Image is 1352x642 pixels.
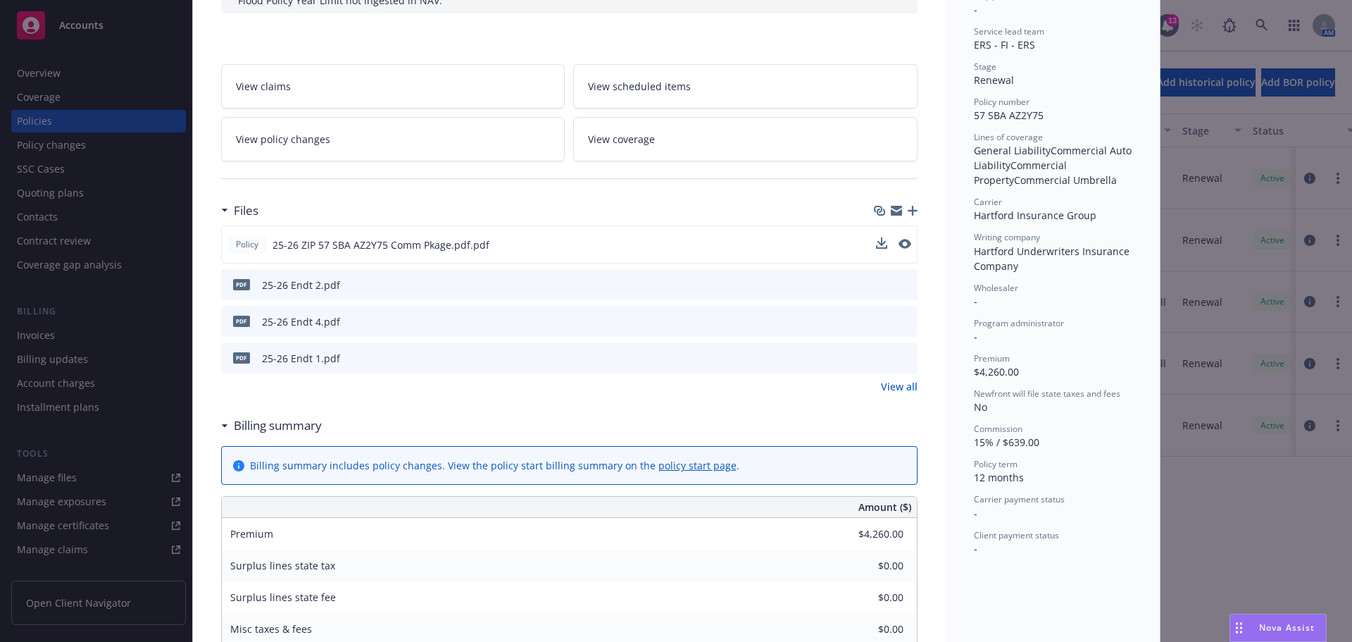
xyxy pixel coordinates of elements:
span: Writing company [974,231,1040,243]
span: Client payment status [974,529,1059,541]
span: pdf [233,279,250,290]
span: Premium [230,527,273,541]
input: 0.00 [820,524,912,545]
span: 25-26 ZIP 57 SBA AZ2Y75 Comm Pkage.pdf.pdf [273,237,489,252]
span: pdf [233,316,250,326]
button: preview file [899,314,912,329]
input: 0.00 [820,619,912,640]
span: View claims [236,79,291,94]
button: preview file [899,239,911,249]
div: Drag to move [1230,615,1248,641]
h3: Files [234,202,258,220]
span: Stage [974,61,996,73]
span: Surplus lines state tax [230,559,335,572]
span: Premium [974,352,1010,364]
span: Commercial Property [974,159,1070,187]
h3: Billing summary [234,416,322,435]
span: View policy changes [236,132,330,147]
button: preview file [899,237,911,252]
button: download file [877,314,888,329]
div: 25-26 Endt 1.pdf [262,351,340,366]
span: Policy term [974,458,1018,470]
button: preview file [899,351,912,366]
span: Policy [233,238,261,251]
div: 25-26 Endt 2.pdf [262,278,340,292]
span: Hartford Insurance Group [974,209,1096,222]
span: 12 months [974,471,1024,484]
div: Files [221,202,258,220]
span: Amount ($) [858,500,911,514]
span: - [974,330,977,343]
span: 57 SBA AZ2Y75 [974,109,1044,122]
a: View scheduled items [573,64,918,109]
span: Service lead team [974,25,1044,37]
button: download file [877,278,888,292]
span: Nova Assist [1259,622,1315,634]
span: 15% / $639.00 [974,436,1039,449]
div: Billing summary includes policy changes. View the policy start billing summary on the . [250,458,739,473]
span: Commission [974,423,1022,435]
span: Surplus lines state fee [230,591,336,604]
button: preview file [899,278,912,292]
button: download file [877,351,888,366]
a: View coverage [573,117,918,161]
span: Renewal [974,73,1014,87]
span: No [974,400,987,414]
span: Carrier payment status [974,493,1065,505]
span: View coverage [588,132,655,147]
span: - [974,507,977,520]
a: View policy changes [221,117,565,161]
span: - [974,3,977,16]
span: ERS - FI - ERS [974,38,1035,51]
input: 0.00 [820,587,912,608]
span: Hartford Underwriters Insurance Company [974,245,1132,273]
button: Nova Assist [1229,614,1327,642]
span: pdf [233,352,250,363]
input: 0.00 [820,555,912,576]
a: View claims [221,64,565,109]
a: policy start page [658,459,737,472]
span: - [974,295,977,308]
span: Policy number [974,96,1029,108]
span: Newfront will file state taxes and fees [974,388,1120,400]
span: View scheduled items [588,79,691,94]
span: Wholesaler [974,282,1018,294]
span: Commercial Auto Liability [974,144,1134,172]
span: Carrier [974,196,1002,208]
span: General Liability [974,144,1051,157]
div: 25-26 Endt 4.pdf [262,314,340,329]
a: View all [881,379,918,394]
div: Billing summary [221,416,322,435]
span: Commercial Umbrella [1014,173,1117,187]
span: Program administrator [974,317,1064,329]
span: Lines of coverage [974,131,1043,143]
button: download file [876,237,887,249]
span: Misc taxes & fees [230,622,312,636]
span: - [974,542,977,555]
span: $4,260.00 [974,365,1019,378]
button: download file [876,237,887,252]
